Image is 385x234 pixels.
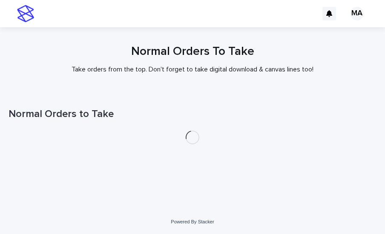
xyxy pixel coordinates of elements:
img: stacker-logo-s-only.png [17,5,34,22]
h1: Normal Orders to Take [9,108,376,120]
a: Powered By Stacker [171,219,214,224]
p: Take orders from the top. Don't forget to take digital download & canvas lines too! [22,66,363,74]
div: MA [350,7,364,20]
h1: Normal Orders To Take [9,45,376,59]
